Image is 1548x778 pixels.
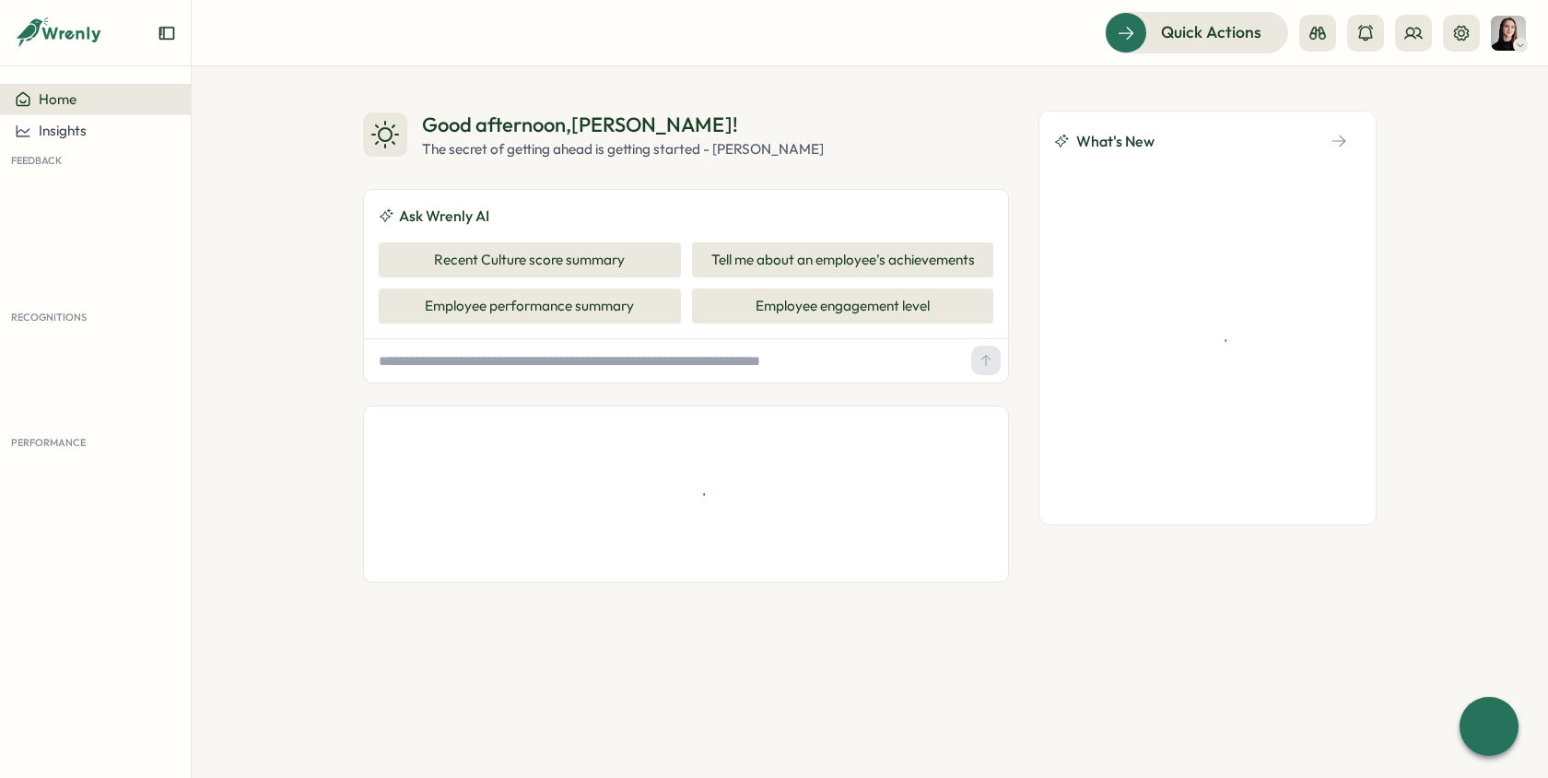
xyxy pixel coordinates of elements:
[692,242,994,277] button: Tell me about an employee's achievements
[379,242,681,277] button: Recent Culture score summary
[39,122,87,139] span: Insights
[692,289,994,324] button: Employee engagement level
[422,111,824,139] div: Good afternoon , [PERSON_NAME] !
[39,90,76,108] span: Home
[399,205,489,228] span: Ask Wrenly AI
[379,289,681,324] button: Employee performance summary
[1161,20,1261,44] span: Quick Actions
[1105,12,1288,53] button: Quick Actions
[158,24,176,42] button: Expand sidebar
[422,139,824,159] div: The secret of getting ahead is getting started - [PERSON_NAME]
[1076,130,1155,153] span: What's New
[1491,16,1526,51] img: Elena Ladushyna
